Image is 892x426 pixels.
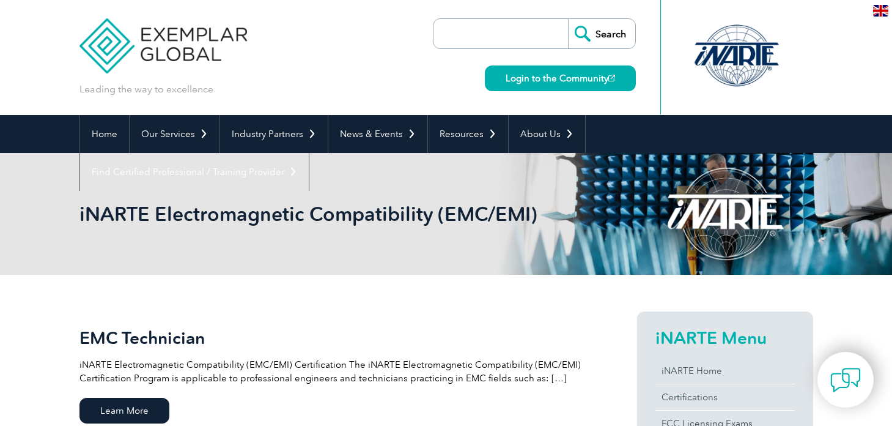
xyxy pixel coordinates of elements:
a: Industry Partners [220,115,328,153]
h2: iNARTE Menu [655,328,795,348]
h2: EMC Technician [79,328,593,348]
a: Resources [428,115,508,153]
a: Home [80,115,129,153]
a: iNARTE Home [655,358,795,384]
a: Certifications [655,384,795,410]
a: Login to the Community [485,65,636,91]
a: News & Events [328,115,427,153]
a: Find Certified Professional / Training Provider [80,153,309,191]
a: Our Services [130,115,219,153]
img: contact-chat.png [830,365,861,395]
img: open_square.png [608,75,615,81]
span: Learn More [79,398,169,424]
input: Search [568,19,635,48]
h1: iNARTE Electromagnetic Compatibility (EMC/EMI) [79,202,549,226]
p: Leading the way to excellence [79,83,213,96]
img: en [873,5,888,17]
p: iNARTE Electromagnetic Compatibility (EMC/EMI) Certification The iNARTE Electromagnetic Compatibi... [79,358,593,385]
a: About Us [509,115,585,153]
